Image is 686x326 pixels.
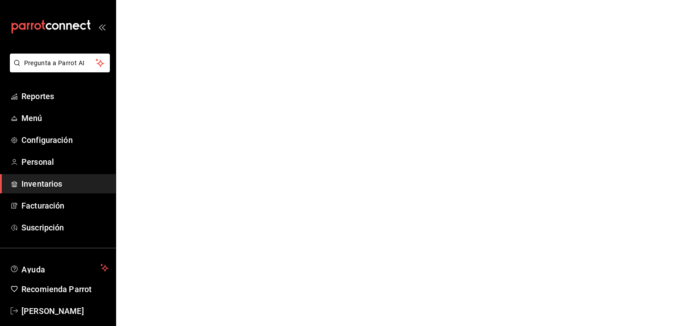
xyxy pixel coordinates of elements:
[98,23,105,30] button: open_drawer_menu
[21,112,109,124] span: Menú
[21,134,109,146] span: Configuración
[21,178,109,190] span: Inventarios
[21,90,109,102] span: Reportes
[6,65,110,74] a: Pregunta a Parrot AI
[21,305,109,317] span: [PERSON_NAME]
[21,200,109,212] span: Facturación
[21,283,109,295] span: Recomienda Parrot
[21,263,97,273] span: Ayuda
[10,54,110,72] button: Pregunta a Parrot AI
[24,59,96,68] span: Pregunta a Parrot AI
[21,156,109,168] span: Personal
[21,222,109,234] span: Suscripción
